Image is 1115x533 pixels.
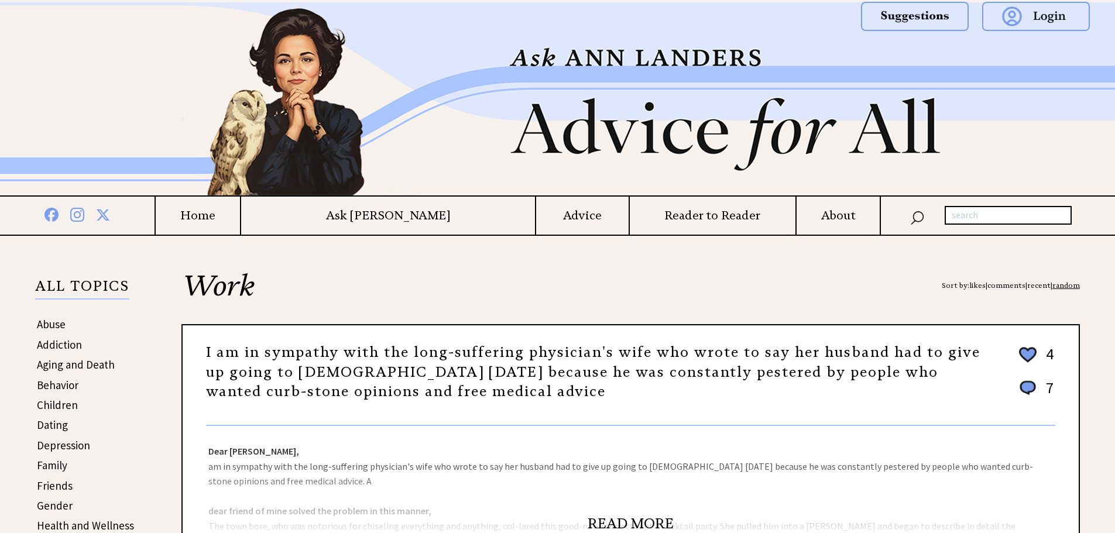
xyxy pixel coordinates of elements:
[70,205,84,222] img: instagram%20blue.png
[1040,378,1054,409] td: 7
[1040,344,1054,377] td: 4
[987,281,1025,290] a: comments
[945,206,1072,225] input: search
[208,505,431,517] strong: dear friend of mine solved the problem in this manner,
[536,208,629,223] a: Advice
[96,206,110,222] img: x%20blue.png
[942,271,1080,300] div: Sort by: | | |
[37,378,78,392] a: Behavior
[37,357,115,372] a: Aging and Death
[982,2,1090,31] img: login.png
[206,343,980,400] a: I am in sympathy with the long-suffering physician's wife who wrote to say her husband had to giv...
[241,208,535,223] a: Ask [PERSON_NAME]
[35,280,129,300] p: ALL TOPICS
[44,205,59,222] img: facebook%20blue.png
[37,438,90,452] a: Depression
[910,208,924,225] img: search_nav.png
[37,518,134,532] a: Health and Wellness
[37,458,67,472] a: Family
[37,418,68,432] a: Dating
[797,208,880,223] a: About
[181,271,1080,324] h2: Work
[208,445,299,457] strong: Dear [PERSON_NAME],
[1017,379,1038,397] img: message_round%201.png
[1052,281,1080,290] a: random
[37,317,66,331] a: Abuse
[37,479,73,493] a: Friends
[588,515,674,532] a: READ MORE
[37,498,73,513] a: Gender
[969,281,986,290] a: likes
[37,338,82,352] a: Addiction
[630,208,796,223] a: Reader to Reader
[37,398,78,412] a: Children
[1027,281,1051,290] a: recent
[136,2,979,195] img: header2b_v1.png
[979,2,985,195] img: right_new2.png
[1017,345,1038,365] img: heart_outline%202.png
[861,2,969,31] img: suggestions.png
[156,208,240,223] a: Home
